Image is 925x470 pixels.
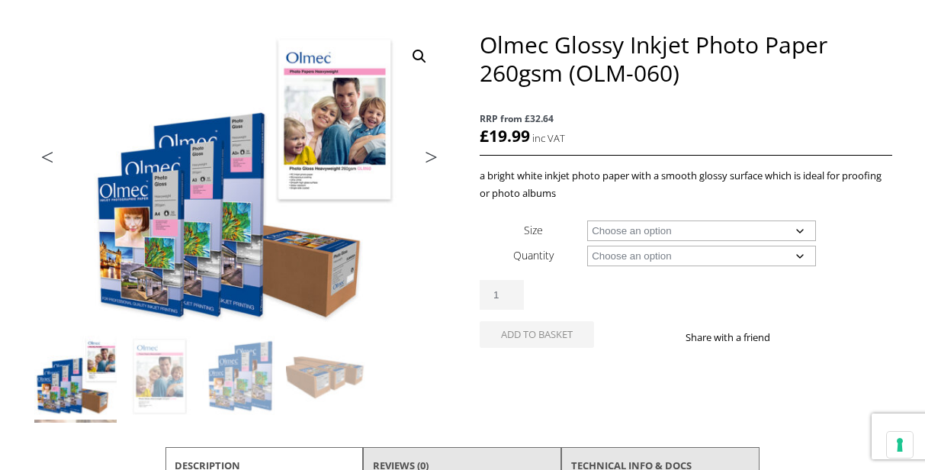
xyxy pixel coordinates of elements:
[286,336,368,418] img: Olmec Glossy Inkjet Photo Paper 260gsm (OLM-060) - Image 4
[34,336,117,418] img: Olmec Glossy Inkjet Photo Paper 260gsm (OLM-060)
[480,167,891,202] p: a bright white inkjet photo paper with a smooth glossy surface which is ideal for proofing or pho...
[118,336,201,418] img: Olmec Glossy Inkjet Photo Paper 260gsm (OLM-060) - Image 2
[202,336,284,418] img: Olmec Glossy Inkjet Photo Paper 260gsm (OLM-060) - Image 3
[480,125,489,146] span: £
[480,321,594,348] button: Add to basket
[480,31,891,87] h1: Olmec Glossy Inkjet Photo Paper 260gsm (OLM-060)
[406,43,433,70] a: View full-screen image gallery
[686,329,788,346] p: Share with a friend
[480,110,891,127] span: RRP from £32.64
[887,432,913,458] button: Your consent preferences for tracking technologies
[480,280,524,310] input: Product quantity
[480,125,530,146] bdi: 19.99
[524,223,543,237] label: Size
[513,248,554,262] label: Quantity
